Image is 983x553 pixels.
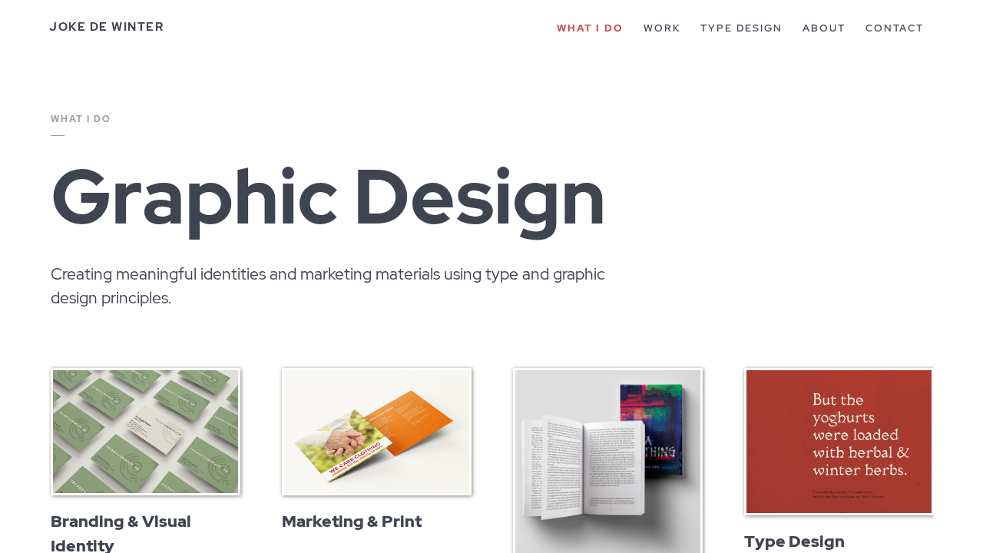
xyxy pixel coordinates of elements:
h1: Graphic Design [51,154,740,262]
p: What I do [51,112,389,154]
a: Contact [866,22,924,35]
a: Joke De Winter [49,19,164,35]
img: Business cards for Talent Liberation. [51,368,240,496]
a: Type Design [700,22,783,35]
a: What I do [557,22,624,35]
img: Information leaflet for We Care Clothing. [282,368,472,496]
img: A type revival project based on type found in book printed in 1472 by Florentius de Argentina in ... [744,368,934,515]
p: Creating meaningful identities and marketing materials using type and graphic design principles. [51,262,642,326]
h3: Marketing & Print [282,509,472,550]
a: Work [644,22,680,35]
a: About [803,22,846,35]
